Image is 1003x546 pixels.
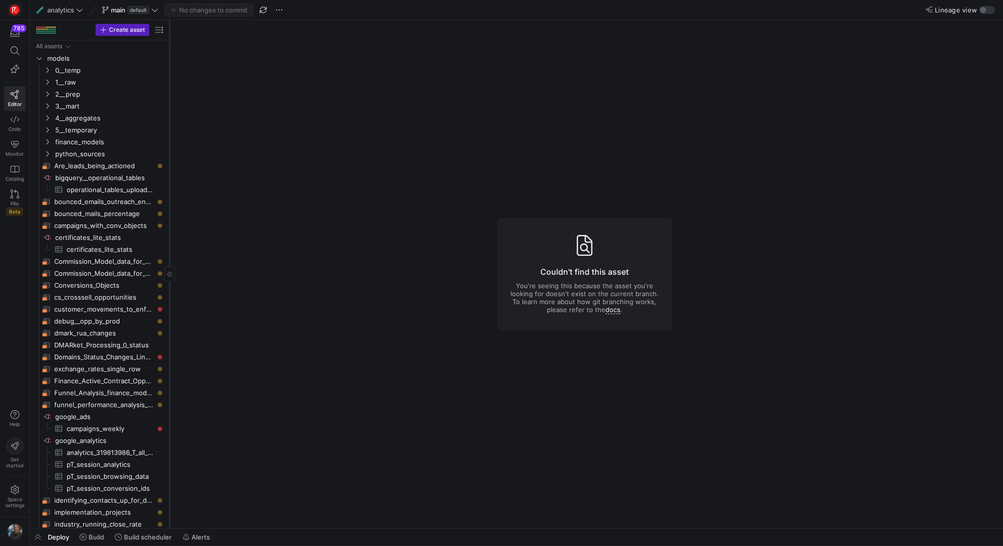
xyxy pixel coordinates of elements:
a: campaigns_with_conv_objects​​​​​​​​​​ [34,219,165,231]
div: Press SPACE to select this row. [34,267,165,279]
a: docs [605,306,620,314]
button: https://storage.googleapis.com/y42-prod-data-exchange/images/6IdsliWYEjCj6ExZYNtk9pMT8U8l8YHLguyz... [4,521,25,542]
h3: Couldn't find this asset [510,266,659,278]
a: analytics_319813986_T_all_events_all_websites​​​​​​​​​ [34,446,165,458]
button: Getstarted [4,434,25,472]
a: Domains_Status_Changes_Linked_to_Implementation_Projects​​​​​​​​​​ [34,351,165,363]
a: bigquery__operational_tables​​​​​​​​ [34,172,165,184]
button: Help [4,406,25,432]
a: debug__opp_by_prod​​​​​​​​​​ [34,315,165,327]
span: campaigns_weekly​​​​​​​​​ [67,423,154,435]
div: Press SPACE to select this row. [34,40,165,52]
span: Build [89,533,104,541]
a: dmark_rua_changes​​​​​​​​​​ [34,327,165,339]
a: identifying_contacts_up_for_deletion​​​​​​​​​​ [34,494,165,506]
span: Funnel_Analysis_finance_model_table_output​​​​​​​​​​ [54,387,154,399]
span: Code [8,126,21,132]
a: certificates_lite_stats​​​​​​​​​ [34,243,165,255]
span: Commission_Model_data_for_AEs_and_SDRs_aeoutput​​​​​​​​​​ [54,256,154,267]
span: default [127,6,149,14]
a: exchange_rates_single_row​​​​​​​​​​ [34,363,165,375]
span: bigquery__operational_tables​​​​​​​​ [55,172,164,184]
div: Press SPACE to select this row. [34,363,165,375]
div: Press SPACE to select this row. [34,518,165,530]
span: Build scheduler [124,533,172,541]
span: Create asset [109,26,145,33]
div: Press SPACE to select this row. [34,315,165,327]
span: Deploy [48,533,69,541]
span: pT_session_analytics​​​​​​​​​ [67,459,154,470]
a: Code [4,111,25,136]
span: pT_session_browsing_data​​​​​​​​​ [67,471,154,482]
span: 0__temp [55,65,164,76]
span: identifying_contacts_up_for_deletion​​​​​​​​​​ [54,495,154,506]
span: Lineage view [935,6,977,14]
span: Monitor [5,151,24,157]
span: 5__temporary [55,124,164,136]
button: 785 [4,24,25,42]
a: pT_session_conversion_ids​​​​​​​​​ [34,482,165,494]
div: Press SPACE to select this row. [34,208,165,219]
button: 🧪analytics [34,3,86,16]
span: Domains_Status_Changes_Linked_to_Implementation_Projects​​​​​​​​​​ [54,351,154,363]
div: Press SPACE to select this row. [34,219,165,231]
a: DMARket_Processing_0_status​​​​​​​​​​ [34,339,165,351]
img: https://storage.googleapis.com/y42-prod-data-exchange/images/C0c2ZRu8XU2mQEXUlKrTCN4i0dD3czfOt8UZ... [10,5,20,15]
span: finance_models [55,136,164,148]
span: Finance_Active_Contract_Opportunities_by_Product​​​​​​​​​​ [54,375,154,387]
button: Alerts [178,529,214,546]
span: 1__raw [55,77,164,88]
span: industry_running_close_rate​​​​​​​​​​ [54,519,154,530]
a: Monitor [4,136,25,161]
span: pT_session_conversion_ids​​​​​​​​​ [67,483,154,494]
a: Commission_Model_data_for_AEs_and_SDRs_sdroutput​​​​​​​​​​ [34,267,165,279]
span: certificates_lite_stats​​​​​​​​​ [67,244,154,255]
span: funnel_performance_analysis__daily​​​​​​​​​​ [54,399,154,411]
span: cs_crosssell_opportunities​​​​​​​​​​ [54,292,154,303]
a: Funnel_Analysis_finance_model_table_output​​​​​​​​​​ [34,387,165,399]
div: Press SPACE to select this row. [34,435,165,446]
span: 🧪 [36,6,43,13]
span: operational_tables_uploaded_conversions​​​​​​​​​ [67,184,154,196]
div: Press SPACE to select this row. [34,494,165,506]
span: python_sources [55,148,164,160]
span: main [111,6,125,14]
div: Press SPACE to select this row. [34,339,165,351]
div: Press SPACE to select this row. [34,136,165,148]
a: customer_movements_to_enforcement​​​​​​​​​​ [34,303,165,315]
div: Press SPACE to select this row. [34,399,165,411]
div: Press SPACE to select this row. [34,279,165,291]
a: https://storage.googleapis.com/y42-prod-data-exchange/images/C0c2ZRu8XU2mQEXUlKrTCN4i0dD3czfOt8UZ... [4,1,25,18]
a: Commission_Model_data_for_AEs_and_SDRs_aeoutput​​​​​​​​​​ [34,255,165,267]
div: Press SPACE to select this row. [34,411,165,423]
span: analytics_319813986_T_all_events_all_websites​​​​​​​​​ [67,447,154,458]
div: Press SPACE to select this row. [34,375,165,387]
span: Catalog [5,176,24,182]
span: Get started [6,456,23,468]
button: Build scheduler [110,529,176,546]
div: Press SPACE to select this row. [34,423,165,435]
a: bounced_emails_outreach_enhanced​​​​​​​​​​ [34,196,165,208]
a: Editor [4,86,25,111]
span: analytics [47,6,74,14]
span: campaigns_with_conv_objects​​​​​​​​​​ [54,220,154,231]
div: All assets [36,43,62,50]
span: certificates_lite_stats​​​​​​​​ [55,232,164,243]
span: customer_movements_to_enforcement​​​​​​​​​​ [54,304,154,315]
a: campaigns_weekly​​​​​​​​​ [34,423,165,435]
div: Press SPACE to select this row. [34,446,165,458]
div: Press SPACE to select this row. [34,231,165,243]
a: google_analytics​​​​​​​​ [34,435,165,446]
span: Beta [6,208,23,216]
div: Press SPACE to select this row. [34,76,165,88]
div: Press SPACE to select this row. [34,351,165,363]
div: Press SPACE to select this row. [34,470,165,482]
span: google_ads​​​​​​​​ [55,411,164,423]
span: dmark_rua_changes​​​​​​​​​​ [54,328,154,339]
a: operational_tables_uploaded_conversions​​​​​​​​​ [34,184,165,196]
span: implementation_projects​​​​​​​​​​ [54,507,154,518]
span: Space settings [5,496,24,508]
span: Are_leads_being_actioned​​​​​​​​​​ [54,160,154,172]
div: Press SPACE to select this row. [34,196,165,208]
a: Catalog [4,161,25,186]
